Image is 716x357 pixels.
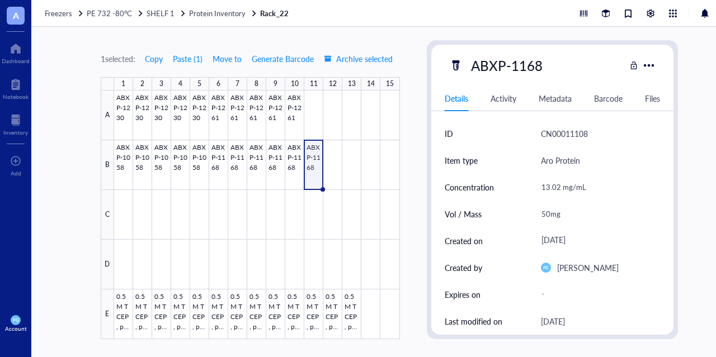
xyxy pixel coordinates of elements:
[445,92,468,104] div: Details
[140,77,144,91] div: 2
[348,77,356,91] div: 13
[445,235,483,247] div: Created on
[11,170,21,177] div: Add
[445,181,494,193] div: Concentration
[172,50,203,68] button: Paste (1)
[212,50,242,68] button: Move to
[3,93,29,100] div: Notebook
[541,127,588,140] div: CN00011108
[310,77,318,91] div: 11
[147,8,258,18] a: SHELF 1Protein Inventory
[291,77,299,91] div: 10
[101,190,114,240] div: C
[324,54,393,63] span: Archive selected
[557,261,619,274] div: [PERSON_NAME]
[101,289,114,339] div: E
[3,111,28,136] a: Inventory
[13,317,18,322] span: PG
[491,92,516,104] div: Activity
[144,50,163,68] button: Copy
[539,92,572,104] div: Metadata
[536,284,656,304] div: -
[145,54,163,63] span: Copy
[87,8,132,18] span: PE 732 -80°C
[645,92,660,104] div: Files
[252,54,314,63] span: Generate Barcode
[445,154,478,166] div: Item type
[101,53,135,65] div: 1 selected:
[543,265,549,270] span: PG
[2,40,30,64] a: Dashboard
[101,91,114,140] div: A
[213,54,242,63] span: Move to
[101,240,114,289] div: D
[323,50,393,68] button: Archive selected
[121,77,125,91] div: 1
[45,8,84,18] a: Freezers
[3,129,28,136] div: Inventory
[367,77,375,91] div: 14
[541,154,580,167] div: Aro Protein
[2,58,30,64] div: Dashboard
[235,77,239,91] div: 7
[536,231,656,251] div: [DATE]
[445,127,453,140] div: ID
[386,77,394,91] div: 15
[260,8,290,18] a: Rack_22
[255,77,258,91] div: 8
[189,8,246,18] span: Protein Inventory
[594,92,623,104] div: Barcode
[87,8,144,18] a: PE 732 -80°C
[159,77,163,91] div: 3
[466,54,548,77] div: ABXP-1168
[216,77,220,91] div: 6
[445,315,502,327] div: Last modified on
[536,202,656,226] div: 50mg
[147,8,175,18] span: SHELF 1
[178,77,182,91] div: 4
[445,288,481,301] div: Expires on
[101,140,114,190] div: B
[13,8,19,22] span: A
[5,325,27,332] div: Account
[274,77,277,91] div: 9
[445,208,482,220] div: Vol / Mass
[3,75,29,100] a: Notebook
[445,261,482,274] div: Created by
[251,50,314,68] button: Generate Barcode
[45,8,72,18] span: Freezers
[197,77,201,91] div: 5
[329,77,337,91] div: 12
[536,175,656,199] div: 13.02 mg/mL
[541,315,565,328] div: [DATE]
